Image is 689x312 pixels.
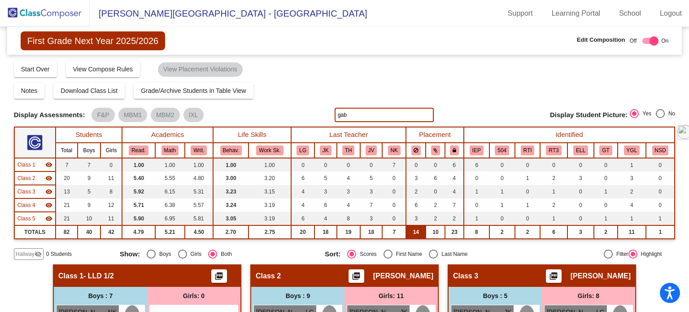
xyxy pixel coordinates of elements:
td: 0 [646,185,675,198]
td: 0 [594,158,618,171]
td: 3.15 [249,185,291,198]
td: 5.31 [185,185,213,198]
td: 19 [337,225,360,239]
td: 1 [646,212,675,225]
span: On [661,37,668,45]
td: 0 [382,212,406,225]
td: 23 [445,225,464,239]
button: Start Over [14,61,57,77]
mat-chip: IXL [183,108,204,122]
div: Boys [156,250,171,258]
td: 6 [291,212,314,225]
td: 5.57 [185,198,213,212]
td: 1 [618,212,646,225]
td: 3 [406,212,426,225]
div: Girls: 0 [147,287,240,305]
button: Read. [129,145,148,155]
td: 7 [78,158,100,171]
td: 1.00 [122,158,155,171]
td: 40 [78,225,100,239]
td: 5.55 [155,171,185,185]
td: 3.00 [213,171,249,185]
div: Boys : 9 [251,287,344,305]
a: Logout [653,6,689,21]
a: Support [501,6,540,21]
td: 1 [540,185,567,198]
input: Search... [335,108,434,122]
button: NSD [652,145,669,155]
td: 9 [78,171,100,185]
td: 4.79 [122,225,155,239]
td: 1 [464,212,489,225]
div: No [665,110,675,118]
button: Writ. [191,145,207,155]
th: Boys [78,143,100,158]
td: 0 [567,185,594,198]
span: Class 1 [17,161,35,169]
span: Class 5 [17,215,35,223]
div: Boys : 7 [54,287,147,305]
td: 6 [464,158,489,171]
td: 0 [489,212,515,225]
div: Filter [613,250,628,258]
button: View Compose Rules [66,61,140,77]
td: 1 [515,171,540,185]
td: 7 [56,158,78,171]
span: Class 4 [17,201,35,209]
td: 1 [489,185,515,198]
button: JV [366,145,377,155]
td: 0 [567,158,594,171]
td: 3.19 [249,198,291,212]
mat-chip: F&P [92,108,114,122]
td: 1 [594,185,618,198]
span: Notes [21,87,38,94]
span: [PERSON_NAME] [571,272,631,281]
td: 5.92 [122,185,155,198]
span: Class 3 [453,272,478,281]
td: 0 [464,171,489,185]
span: Display Student Picture: [550,111,628,119]
td: 4 [445,185,464,198]
td: 5 [78,185,100,198]
td: 18 [360,225,383,239]
td: 3.05 [213,212,249,225]
td: 0 [646,171,675,185]
td: 8 [100,185,122,198]
td: 21 [56,198,78,212]
button: 504 [495,145,509,155]
td: 2 [540,198,567,212]
td: 6.15 [155,185,185,198]
td: 7 [382,158,406,171]
td: 0 [337,158,360,171]
td: 1 [594,212,618,225]
span: Show: [120,250,140,258]
mat-icon: visibility_off [35,250,42,258]
button: RTI [521,145,535,155]
td: 6 [291,171,314,185]
mat-radio-group: Select an option [120,250,318,259]
span: Start Over [21,66,50,73]
td: 1 [540,212,567,225]
th: Total [56,143,78,158]
th: Placement [406,127,464,143]
td: 3 [618,171,646,185]
mat-chip: View Placement Violations [158,62,242,77]
span: Off [629,37,637,45]
td: 5.21 [155,225,185,239]
div: First Name [392,250,423,258]
mat-icon: visibility [45,175,52,182]
mat-icon: visibility [45,161,52,168]
span: Download Class List [61,87,118,94]
td: 2 [540,171,567,185]
td: 7 [445,198,464,212]
td: 20 [291,225,314,239]
td: 6.95 [155,212,185,225]
td: 4 [291,198,314,212]
td: 2 [489,225,515,239]
td: 0 [515,158,540,171]
td: 0 [382,185,406,198]
td: 5 [360,171,383,185]
td: 0 [567,198,594,212]
td: 0 [382,171,406,185]
td: 5.81 [185,212,213,225]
